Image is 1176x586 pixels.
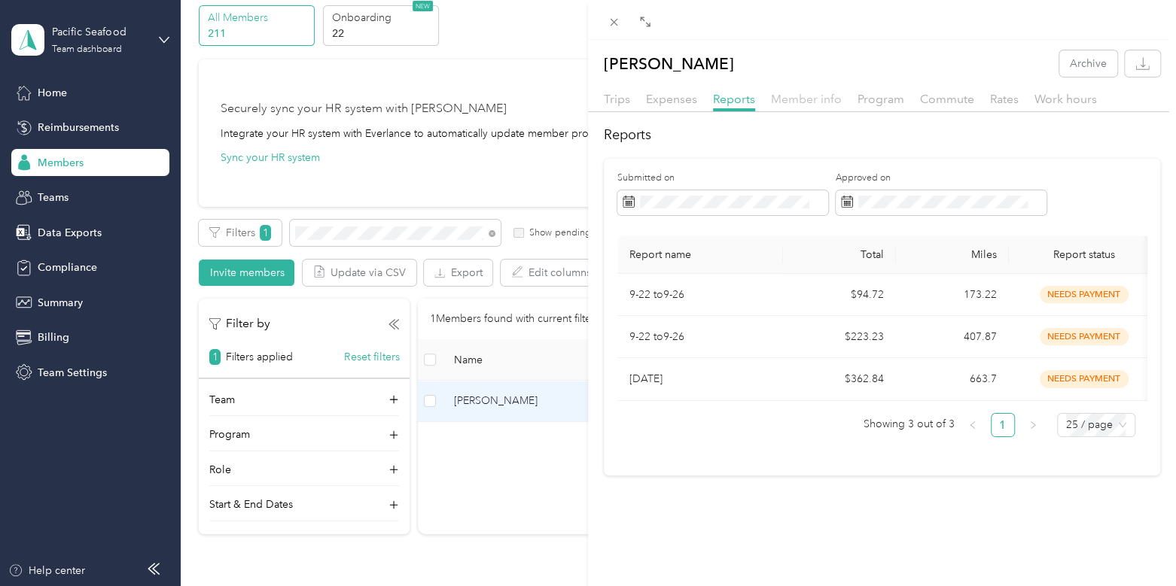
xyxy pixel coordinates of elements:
iframe: Everlance-gr Chat Button Frame [1092,502,1176,586]
span: left [968,421,977,430]
li: Previous Page [961,413,985,437]
span: right [1028,421,1037,430]
span: needs payment [1040,370,1129,387]
span: Report status [1021,248,1147,261]
span: Trips [604,92,630,106]
h2: Reports [604,125,1160,145]
span: needs payment [1040,328,1129,345]
span: Program [858,92,904,106]
p: [PERSON_NAME] [604,50,734,77]
button: left [961,413,985,437]
div: Miles [908,248,997,261]
td: 173.22 [896,274,1009,316]
span: needs payment [1040,286,1129,303]
div: Total [795,248,884,261]
td: $362.84 [783,358,896,400]
span: Commute [920,92,974,106]
span: Reports [713,92,755,106]
span: Member info [771,92,842,106]
p: [DATE] [629,371,771,387]
span: Showing 3 out of 3 [864,413,955,436]
span: Expenses [646,92,697,106]
button: Archive [1059,50,1117,77]
span: Work hours [1034,92,1097,106]
td: $223.23 [783,316,896,358]
div: Page Size [1057,413,1135,437]
td: 663.7 [896,358,1009,400]
td: 407.87 [896,316,1009,358]
label: Submitted on [617,172,828,185]
td: $94.72 [783,274,896,316]
span: Rates [990,92,1019,106]
a: 1 [992,414,1014,436]
p: 9-22 to9-26 [629,287,771,303]
th: Report name [617,236,783,274]
p: 9-22 to9-26 [629,329,771,345]
button: right [1021,413,1045,437]
span: 25 / page [1066,414,1126,436]
li: Next Page [1021,413,1045,437]
label: Approved on [836,172,1047,185]
li: 1 [991,413,1015,437]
